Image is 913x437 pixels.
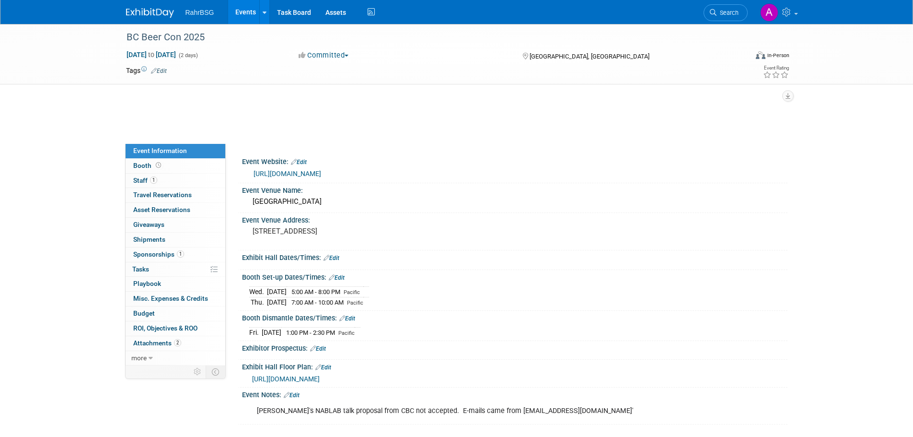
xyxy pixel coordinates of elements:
[133,177,157,184] span: Staff
[131,354,147,362] span: more
[126,66,167,75] td: Tags
[291,299,344,306] span: 7:00 AM - 10:00 AM
[206,366,225,378] td: Toggle Event Tabs
[324,255,339,261] a: Edit
[185,9,214,16] span: RahrBSG
[338,330,355,336] span: Pacific
[242,154,787,167] div: Event Website:
[126,203,225,217] a: Asset Reservations
[310,345,326,352] a: Edit
[249,327,262,337] td: Fri.
[242,250,787,263] div: Exhibit Hall Dates/Times:
[249,286,267,297] td: Wed.
[253,227,459,236] pre: [STREET_ADDRESS]
[760,3,778,22] img: Ashley Grotewold
[691,50,790,64] div: Event Format
[249,194,780,209] div: [GEOGRAPHIC_DATA]
[339,315,355,322] a: Edit
[254,170,321,177] a: [URL][DOMAIN_NAME]
[133,162,163,169] span: Booth
[133,147,187,154] span: Event Information
[126,188,225,202] a: Travel Reservations
[242,360,787,372] div: Exhibit Hall Floor Plan:
[767,52,789,59] div: In-Person
[126,351,225,366] a: more
[133,250,184,258] span: Sponsorships
[151,68,167,74] a: Edit
[242,183,787,195] div: Event Venue Name:
[295,50,352,60] button: Committed
[126,8,174,18] img: ExhibitDay
[242,388,787,400] div: Event Notes:
[286,329,335,336] span: 1:00 PM - 2:30 PM
[177,250,184,258] span: 1
[133,309,155,317] span: Budget
[267,286,287,297] td: [DATE]
[756,51,765,59] img: Format-Inperson.png
[123,29,733,46] div: BC Beer Con 2025
[126,159,225,173] a: Booth
[133,221,164,228] span: Giveaways
[126,307,225,321] a: Budget
[530,53,649,60] span: [GEOGRAPHIC_DATA], [GEOGRAPHIC_DATA]
[126,321,225,336] a: ROI, Objectives & ROO
[133,295,208,302] span: Misc. Expenses & Credits
[154,162,163,169] span: Booth not reserved yet
[133,206,190,213] span: Asset Reservations
[133,236,165,243] span: Shipments
[126,50,176,59] span: [DATE] [DATE]
[126,233,225,247] a: Shipments
[284,392,300,399] a: Edit
[347,300,363,306] span: Pacific
[189,366,206,378] td: Personalize Event Tab Strip
[133,324,197,332] span: ROI, Objectives & ROO
[133,280,161,287] span: Playbook
[178,52,198,59] span: (2 days)
[126,144,225,158] a: Event Information
[126,336,225,351] a: Attachments2
[344,289,360,295] span: Pacific
[242,341,787,354] div: Exhibitor Prospectus:
[126,248,225,262] a: Sponsorships1
[717,9,739,16] span: Search
[763,66,789,71] div: Event Rating
[291,159,307,165] a: Edit
[267,297,287,307] td: [DATE]
[126,262,225,277] a: Tasks
[150,177,157,184] span: 1
[126,218,225,232] a: Giveaways
[174,339,181,346] span: 2
[133,339,181,347] span: Attachments
[252,375,320,383] a: [URL][DOMAIN_NAME]
[126,292,225,306] a: Misc. Expenses & Credits
[704,4,748,21] a: Search
[329,274,345,281] a: Edit
[315,364,331,371] a: Edit
[147,51,156,59] span: to
[250,402,682,421] div: [PERSON_NAME]'s NABLAB talk proposal from CBC not accepted. E-mails came from [EMAIL_ADDRESS][DOM...
[262,327,281,337] td: [DATE]
[242,311,787,323] div: Booth Dismantle Dates/Times:
[242,213,787,225] div: Event Venue Address:
[291,288,340,295] span: 5:00 AM - 8:00 PM
[249,297,267,307] td: Thu.
[242,270,787,283] div: Booth Set-up Dates/Times:
[132,265,149,273] span: Tasks
[133,191,192,199] span: Travel Reservations
[126,277,225,291] a: Playbook
[126,174,225,188] a: Staff1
